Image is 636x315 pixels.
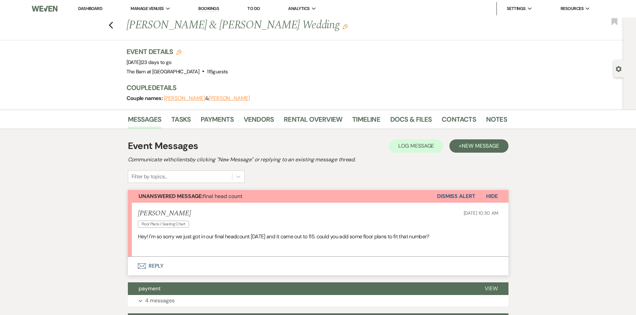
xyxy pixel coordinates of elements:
[139,285,161,292] span: payment
[475,190,508,203] button: Hide
[127,59,172,66] span: [DATE]
[127,68,199,75] span: The Barn at [GEOGRAPHIC_DATA]
[343,23,348,29] button: Edit
[132,173,167,181] div: Filter by topics...
[442,114,476,129] a: Contacts
[127,83,500,92] h3: Couple Details
[437,190,475,203] button: Dismiss Alert
[561,5,584,12] span: Resources
[352,114,380,129] a: Timeline
[486,193,498,200] span: Hide
[507,5,526,12] span: Settings
[138,209,193,218] h5: [PERSON_NAME]
[198,6,219,12] a: Bookings
[398,142,434,149] span: Log Message
[145,296,175,305] p: 4 messages
[284,114,342,129] a: Rental Overview
[209,96,250,101] button: [PERSON_NAME]
[127,95,164,102] span: Couple names:
[141,59,172,66] span: |
[486,114,507,129] a: Notes
[164,96,205,101] button: [PERSON_NAME]
[207,68,228,75] span: 115 guests
[138,221,189,228] span: Floor Plans / Seating Chart
[247,6,260,11] a: To Do
[128,282,474,295] button: payment
[464,210,498,216] span: [DATE] 10:30 AM
[128,295,508,306] button: 4 messages
[127,17,426,33] h1: [PERSON_NAME] & [PERSON_NAME] Wedding
[139,193,242,200] span: final head count
[128,257,508,275] button: Reply
[390,114,432,129] a: Docs & Files
[127,47,228,56] h3: Event Details
[288,5,309,12] span: Analytics
[462,142,499,149] span: New Message
[128,156,508,164] h2: Communicate with clients by clicking "New Message" or replying to an existing message thread.
[474,282,508,295] button: View
[78,6,102,11] a: Dashboard
[128,190,437,203] button: Unanswered Message:final head count
[139,193,203,200] strong: Unanswered Message:
[128,114,162,129] a: Messages
[449,139,508,153] button: +New Message
[32,2,57,16] img: Weven Logo
[164,95,250,102] span: &
[171,114,191,129] a: Tasks
[244,114,274,129] a: Vendors
[389,139,443,153] button: Log Message
[616,65,622,72] button: Open lead details
[142,59,172,66] span: 23 days to go
[201,114,234,129] a: Payments
[128,139,198,153] h1: Event Messages
[485,285,498,292] span: View
[131,5,164,12] span: Manage Venues
[138,232,498,241] p: Hey! I'm so sorry we just got in our final headcount [DATE] and it came out to 115. could you add...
